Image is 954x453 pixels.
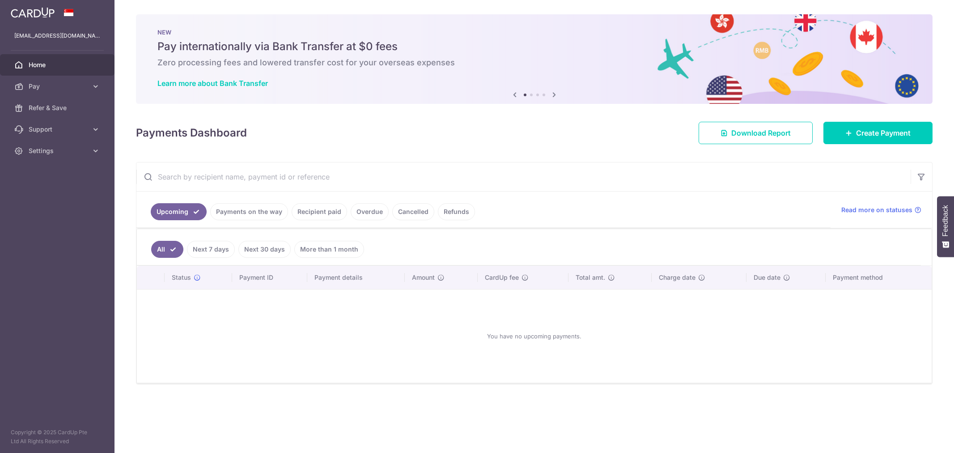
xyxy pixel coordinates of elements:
span: Status [172,273,191,282]
h5: Pay internationally via Bank Transfer at $0 fees [157,39,911,54]
img: CardUp [11,7,55,18]
a: Upcoming [151,203,207,220]
a: Download Report [699,122,813,144]
span: Home [29,60,88,69]
th: Payment details [307,266,405,289]
span: Total amt. [576,273,605,282]
span: Support [29,125,88,134]
a: Create Payment [823,122,933,144]
a: Next 7 days [187,241,235,258]
a: Next 30 days [238,241,291,258]
a: All [151,241,183,258]
th: Payment method [826,266,932,289]
h6: Zero processing fees and lowered transfer cost for your overseas expenses [157,57,911,68]
button: Feedback - Show survey [937,196,954,257]
span: Feedback [941,205,950,236]
a: More than 1 month [294,241,364,258]
img: Bank transfer banner [136,14,933,104]
div: You have no upcoming payments. [148,297,921,376]
p: NEW [157,29,911,36]
span: Create Payment [856,128,911,138]
a: Read more on statuses [841,205,921,214]
span: Charge date [659,273,695,282]
a: Payments on the way [210,203,288,220]
a: Learn more about Bank Transfer [157,79,268,88]
span: Amount [412,273,435,282]
span: Read more on statuses [841,205,912,214]
a: Overdue [351,203,389,220]
span: Due date [754,273,780,282]
span: Download Report [731,128,791,138]
input: Search by recipient name, payment id or reference [136,162,911,191]
a: Cancelled [392,203,434,220]
span: CardUp fee [485,273,519,282]
a: Refunds [438,203,475,220]
th: Payment ID [232,266,307,289]
span: Refer & Save [29,103,88,112]
span: Settings [29,146,88,155]
span: Pay [29,82,88,91]
p: [EMAIL_ADDRESS][DOMAIN_NAME] [14,31,100,40]
h4: Payments Dashboard [136,125,247,141]
a: Recipient paid [292,203,347,220]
